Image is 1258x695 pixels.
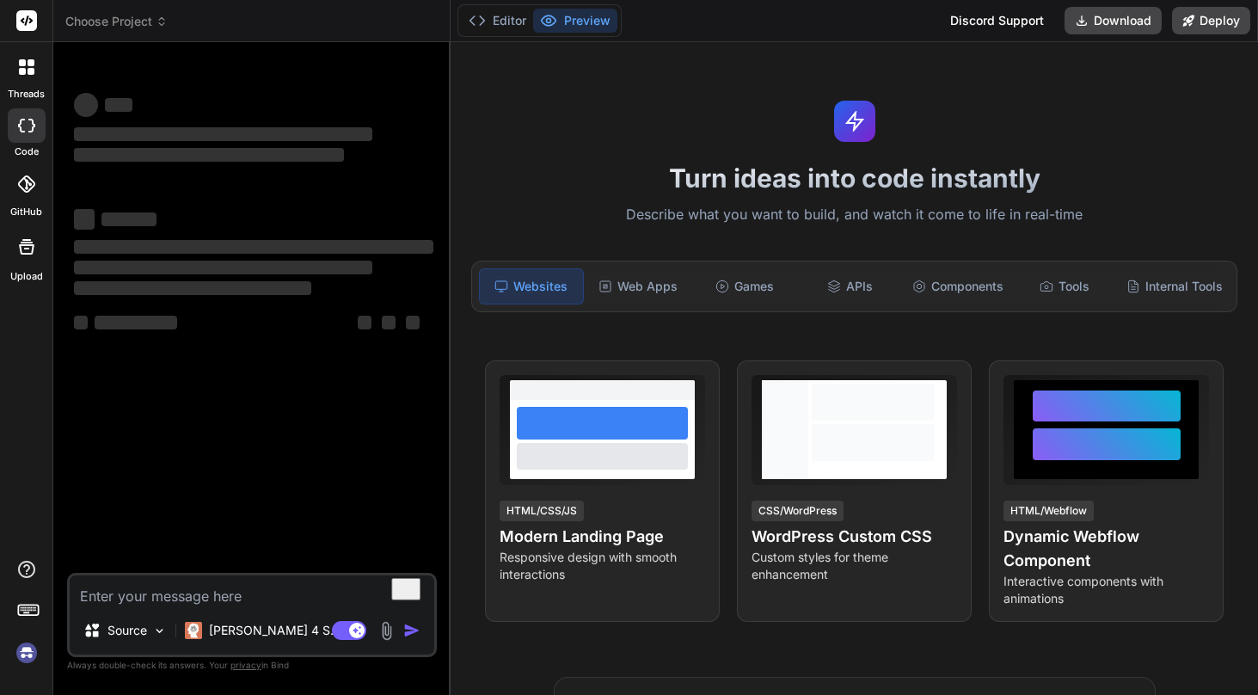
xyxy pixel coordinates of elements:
[74,281,311,295] span: ‌
[1065,7,1162,34] button: Download
[10,205,42,219] label: GitHub
[377,621,396,641] img: attachment
[74,316,88,329] span: ‌
[95,316,177,329] span: ‌
[905,268,1010,304] div: Components
[500,525,705,549] h4: Modern Landing Page
[533,9,617,33] button: Preview
[479,268,583,304] div: Websites
[152,624,167,638] img: Pick Models
[8,87,45,101] label: threads
[67,657,437,673] p: Always double-check its answers. Your in Bind
[74,148,344,162] span: ‌
[10,269,43,284] label: Upload
[185,622,202,639] img: Claude 4 Sonnet
[1172,7,1250,34] button: Deploy
[406,316,420,329] span: ‌
[403,622,420,639] img: icon
[752,549,957,583] p: Custom styles for theme enhancement
[693,268,795,304] div: Games
[940,7,1054,34] div: Discord Support
[1120,268,1230,304] div: Internal Tools
[1003,573,1209,607] p: Interactive components with animations
[799,268,901,304] div: APIs
[462,9,533,33] button: Editor
[752,501,844,521] div: CSS/WordPress
[101,212,156,226] span: ‌
[752,525,957,549] h4: WordPress Custom CSS
[209,622,337,639] p: [PERSON_NAME] 4 S..
[1003,501,1094,521] div: HTML/Webflow
[358,316,371,329] span: ‌
[587,268,690,304] div: Web Apps
[500,501,584,521] div: HTML/CSS/JS
[382,316,396,329] span: ‌
[461,204,1248,226] p: Describe what you want to build, and watch it come to life in real-time
[107,622,147,639] p: Source
[230,660,261,670] span: privacy
[461,163,1248,194] h1: Turn ideas into code instantly
[105,98,132,112] span: ‌
[74,209,95,230] span: ‌
[1014,268,1116,304] div: Tools
[74,240,433,254] span: ‌
[74,127,372,141] span: ‌
[15,145,39,159] label: code
[74,93,98,117] span: ‌
[65,13,168,30] span: Choose Project
[1003,525,1209,573] h4: Dynamic Webflow Component
[70,575,434,606] textarea: To enrich screen reader interactions, please activate Accessibility in Grammarly extension settings
[74,261,372,274] span: ‌
[500,549,705,583] p: Responsive design with smooth interactions
[12,638,41,667] img: signin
